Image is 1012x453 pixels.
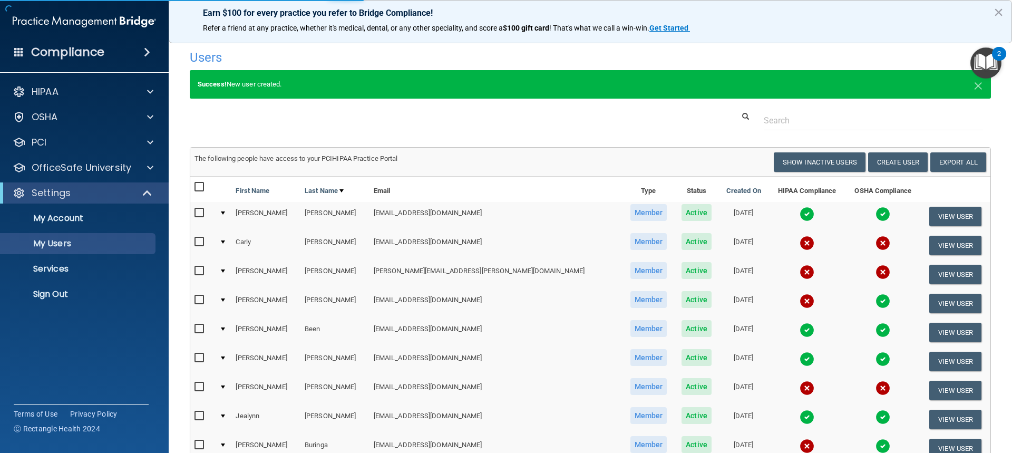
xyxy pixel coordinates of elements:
[800,236,814,250] img: cross.ca9f0e7f.svg
[300,202,369,231] td: [PERSON_NAME]
[369,231,622,260] td: [EMAIL_ADDRESS][DOMAIN_NAME]
[31,45,104,60] h4: Compliance
[630,407,667,424] span: Member
[800,410,814,425] img: tick.e7d51cea.svg
[7,264,151,274] p: Services
[630,204,667,221] span: Member
[649,24,690,32] a: Get Started
[718,260,768,289] td: [DATE]
[13,111,153,123] a: OSHA
[718,318,768,347] td: [DATE]
[198,80,227,88] strong: Success!
[231,405,300,434] td: Jealynn
[13,11,156,32] img: PMB logo
[203,8,978,18] p: Earn $100 for every practice you refer to Bridge Compliance!
[875,381,890,396] img: cross.ca9f0e7f.svg
[300,347,369,376] td: [PERSON_NAME]
[718,202,768,231] td: [DATE]
[13,136,153,149] a: PCI
[630,436,667,453] span: Member
[682,436,712,453] span: Active
[800,294,814,309] img: cross.ca9f0e7f.svg
[32,111,58,123] p: OSHA
[875,236,890,250] img: cross.ca9f0e7f.svg
[930,152,986,172] a: Export All
[32,161,131,174] p: OfficeSafe University
[231,289,300,318] td: [PERSON_NAME]
[622,177,675,202] th: Type
[682,407,712,424] span: Active
[190,70,991,99] div: New user created.
[203,24,503,32] span: Refer a friend at any practice, whether it's medical, dental, or any other speciality, and score a
[7,289,151,300] p: Sign Out
[774,152,865,172] button: Show Inactive Users
[549,24,649,32] span: ! That's what we call a win-win.
[231,318,300,347] td: [PERSON_NAME]
[194,155,398,162] span: The following people have access to your PCIHIPAA Practice Portal
[929,265,981,284] button: View User
[369,177,622,202] th: Email
[503,24,549,32] strong: $100 gift card
[32,85,59,98] p: HIPAA
[369,260,622,289] td: [PERSON_NAME][EMAIL_ADDRESS][PERSON_NAME][DOMAIN_NAME]
[369,405,622,434] td: [EMAIL_ADDRESS][DOMAIN_NAME]
[764,111,983,130] input: Search
[13,161,153,174] a: OfficeSafe University
[305,185,344,197] a: Last Name
[929,323,981,342] button: View User
[32,136,46,149] p: PCI
[369,318,622,347] td: [EMAIL_ADDRESS][DOMAIN_NAME]
[682,233,712,250] span: Active
[300,231,369,260] td: [PERSON_NAME]
[929,294,981,313] button: View User
[300,405,369,434] td: [PERSON_NAME]
[300,289,369,318] td: [PERSON_NAME]
[236,185,269,197] a: First Name
[682,378,712,395] span: Active
[630,349,667,366] span: Member
[682,291,712,308] span: Active
[800,381,814,396] img: cross.ca9f0e7f.svg
[70,409,118,419] a: Privacy Policy
[231,376,300,405] td: [PERSON_NAME]
[929,236,981,255] button: View User
[994,4,1004,21] button: Close
[300,260,369,289] td: [PERSON_NAME]
[974,74,983,95] span: ×
[875,207,890,221] img: tick.e7d51cea.svg
[32,187,71,199] p: Settings
[800,207,814,221] img: tick.e7d51cea.svg
[868,152,928,172] button: Create User
[300,318,369,347] td: Been
[630,320,667,337] span: Member
[929,381,981,400] button: View User
[929,410,981,429] button: View User
[929,207,981,226] button: View User
[997,54,1001,68] div: 2
[682,320,712,337] span: Active
[718,405,768,434] td: [DATE]
[682,349,712,366] span: Active
[875,265,890,279] img: cross.ca9f0e7f.svg
[369,347,622,376] td: [EMAIL_ADDRESS][DOMAIN_NAME]
[800,265,814,279] img: cross.ca9f0e7f.svg
[190,51,650,64] h4: Users
[718,376,768,405] td: [DATE]
[369,202,622,231] td: [EMAIL_ADDRESS][DOMAIN_NAME]
[13,85,153,98] a: HIPAA
[768,177,845,202] th: HIPAA Compliance
[845,177,920,202] th: OSHA Compliance
[231,231,300,260] td: Carly
[875,352,890,367] img: tick.e7d51cea.svg
[875,323,890,338] img: tick.e7d51cea.svg
[630,262,667,279] span: Member
[800,323,814,338] img: tick.e7d51cea.svg
[726,185,761,197] a: Created On
[231,260,300,289] td: [PERSON_NAME]
[649,24,688,32] strong: Get Started
[718,289,768,318] td: [DATE]
[369,289,622,318] td: [EMAIL_ADDRESS][DOMAIN_NAME]
[369,376,622,405] td: [EMAIL_ADDRESS][DOMAIN_NAME]
[974,78,983,91] button: Close
[231,202,300,231] td: [PERSON_NAME]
